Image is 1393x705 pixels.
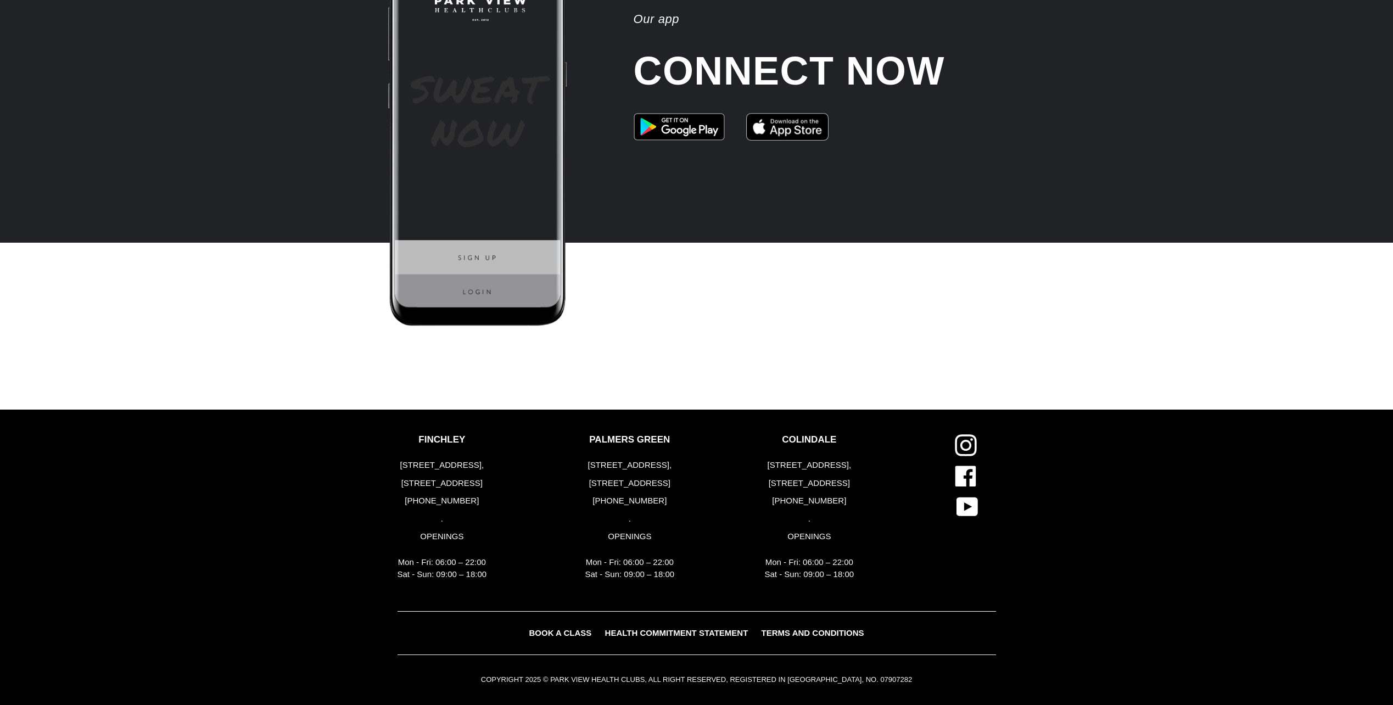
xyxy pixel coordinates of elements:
p: PALMERS GREEN [585,434,675,445]
span: TERMS AND CONDITIONS [762,628,864,637]
small: COPYRIGHT 2025 © PARK VIEW HEALTH CLUBS, ALL RIGHT RESERVED, REGISTERED IN [GEOGRAPHIC_DATA], NO.... [481,675,912,684]
p: . [765,513,854,525]
p: OPENINGS [398,530,487,543]
p: [STREET_ADDRESS], [585,459,675,472]
span: HEALTH COMMITMENT STATEMENT [605,628,748,637]
p: FINCHLEY [398,434,487,445]
p: OPENINGS [765,530,854,543]
p: Mon - Fri: 06:00 – 22:00 Sat - Sun: 09:00 – 18:00 [398,556,487,581]
p: [PHONE_NUMBER] [765,495,854,507]
p: Mon - Fri: 06:00 – 22:00 Sat - Sun: 09:00 – 18:00 [585,556,675,581]
p: Our app [634,11,1056,27]
a: HEALTH COMMITMENT STATEMENT [600,625,754,641]
p: [STREET_ADDRESS], [765,459,854,472]
p: . [398,513,487,525]
h2: CONNECT NOW [634,47,1056,95]
img: google-play.png [634,113,725,141]
p: [STREET_ADDRESS] [765,477,854,490]
p: . [585,513,675,525]
a: TERMS AND CONDITIONS [756,625,870,641]
p: [PHONE_NUMBER] [398,495,487,507]
p: [STREET_ADDRESS], [398,459,487,472]
p: Mon - Fri: 06:00 – 22:00 Sat - Sun: 09:00 – 18:00 [765,556,854,581]
img: app-store.png [746,113,829,141]
p: [PHONE_NUMBER] [585,495,675,507]
p: [STREET_ADDRESS] [398,477,487,490]
span: BOOK A CLASS [529,628,591,637]
p: OPENINGS [585,530,675,543]
a: BOOK A CLASS [523,625,597,641]
p: COLINDALE [765,434,854,445]
p: [STREET_ADDRESS] [585,477,675,490]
